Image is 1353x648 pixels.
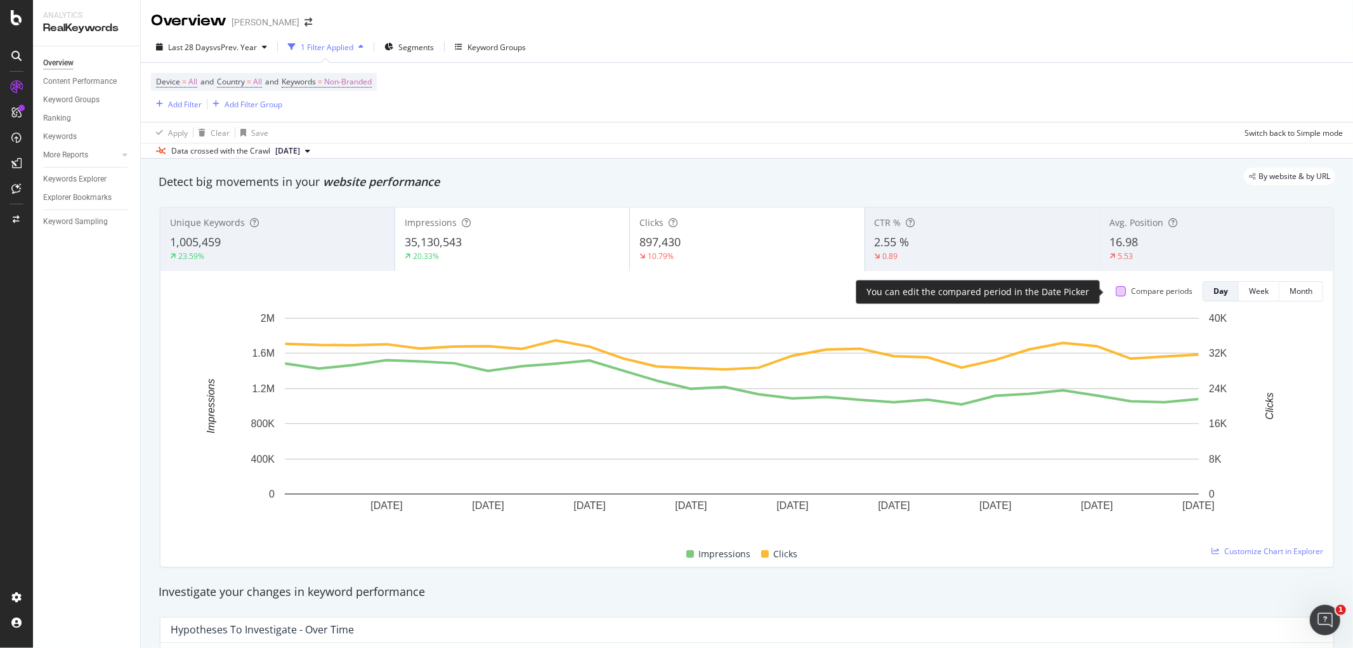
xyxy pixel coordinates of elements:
[151,96,202,112] button: Add Filter
[370,501,402,512] text: [DATE]
[1212,546,1323,557] a: Customize Chart in Explorer
[168,99,202,110] div: Add Filter
[472,501,504,512] text: [DATE]
[875,234,910,249] span: 2.55 %
[171,312,1313,532] svg: A chart.
[156,76,180,87] span: Device
[270,143,315,159] button: [DATE]
[269,489,275,499] text: 0
[275,145,300,157] span: 2025 Sep. 22nd
[43,215,131,228] a: Keyword Sampling
[405,234,462,249] span: 35,130,543
[151,10,226,32] div: Overview
[639,234,681,249] span: 897,430
[1109,216,1163,228] span: Avg. Position
[170,234,221,249] span: 1,005,459
[379,37,439,57] button: Segments
[1081,501,1113,512] text: [DATE]
[1224,546,1323,557] span: Customize Chart in Explorer
[283,37,369,57] button: 1 Filter Applied
[43,75,131,88] a: Content Performance
[43,173,107,186] div: Keywords Explorer
[1213,286,1228,296] div: Day
[252,383,275,394] text: 1.2M
[1109,234,1138,249] span: 16.98
[1209,489,1215,499] text: 0
[217,76,245,87] span: Country
[170,216,245,228] span: Unique Keywords
[675,501,707,512] text: [DATE]
[774,546,798,562] span: Clicks
[159,584,1335,600] div: Investigate your changes in keyword performance
[1182,501,1214,512] text: [DATE]
[979,501,1011,512] text: [DATE]
[261,313,275,324] text: 2M
[188,73,197,91] span: All
[43,10,130,21] div: Analytics
[1239,122,1343,143] button: Switch back to Simple mode
[43,149,88,162] div: More Reports
[206,379,216,433] text: Impressions
[178,251,204,261] div: 23.59%
[1131,286,1193,296] div: Compare periods
[168,42,213,53] span: Last 28 Days
[43,215,108,228] div: Keyword Sampling
[573,501,605,512] text: [DATE]
[213,42,257,53] span: vs Prev. Year
[43,93,131,107] a: Keyword Groups
[648,251,674,261] div: 10.79%
[883,251,898,261] div: 0.89
[1209,454,1222,465] text: 8K
[182,76,186,87] span: =
[251,454,275,465] text: 400K
[1203,281,1239,301] button: Day
[282,76,316,87] span: Keywords
[168,128,188,138] div: Apply
[151,37,272,57] button: Last 28 DaysvsPrev. Year
[171,145,270,157] div: Data crossed with the Crawl
[699,546,751,562] span: Impressions
[235,122,268,143] button: Save
[398,42,434,53] span: Segments
[1310,605,1340,635] iframe: Intercom live chat
[43,56,74,70] div: Overview
[43,56,131,70] a: Overview
[43,112,71,125] div: Ranking
[301,42,353,53] div: 1 Filter Applied
[232,16,299,29] div: [PERSON_NAME]
[1209,348,1227,359] text: 32K
[211,128,230,138] div: Clear
[247,76,251,87] span: =
[1244,168,1335,185] div: legacy label
[324,73,372,91] span: Non-Branded
[207,96,282,112] button: Add Filter Group
[200,76,214,87] span: and
[43,149,119,162] a: More Reports
[252,348,275,359] text: 1.6M
[413,251,439,261] div: 20.33%
[1209,418,1227,429] text: 16K
[171,623,354,636] div: Hypotheses to Investigate - Over Time
[1279,281,1323,301] button: Month
[225,99,282,110] div: Add Filter Group
[43,112,131,125] a: Ranking
[405,216,457,228] span: Impressions
[467,42,526,53] div: Keyword Groups
[43,173,131,186] a: Keywords Explorer
[1209,383,1227,394] text: 24K
[1249,286,1269,296] div: Week
[639,216,663,228] span: Clicks
[43,191,112,204] div: Explorer Bookmarks
[1245,128,1343,138] div: Switch back to Simple mode
[1290,286,1312,296] div: Month
[1209,313,1227,324] text: 40K
[866,286,1089,298] div: You can edit the compared period in the Date Picker
[875,216,901,228] span: CTR %
[318,76,322,87] span: =
[43,93,100,107] div: Keyword Groups
[193,122,230,143] button: Clear
[878,501,910,512] text: [DATE]
[304,18,312,27] div: arrow-right-arrow-left
[1239,281,1279,301] button: Week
